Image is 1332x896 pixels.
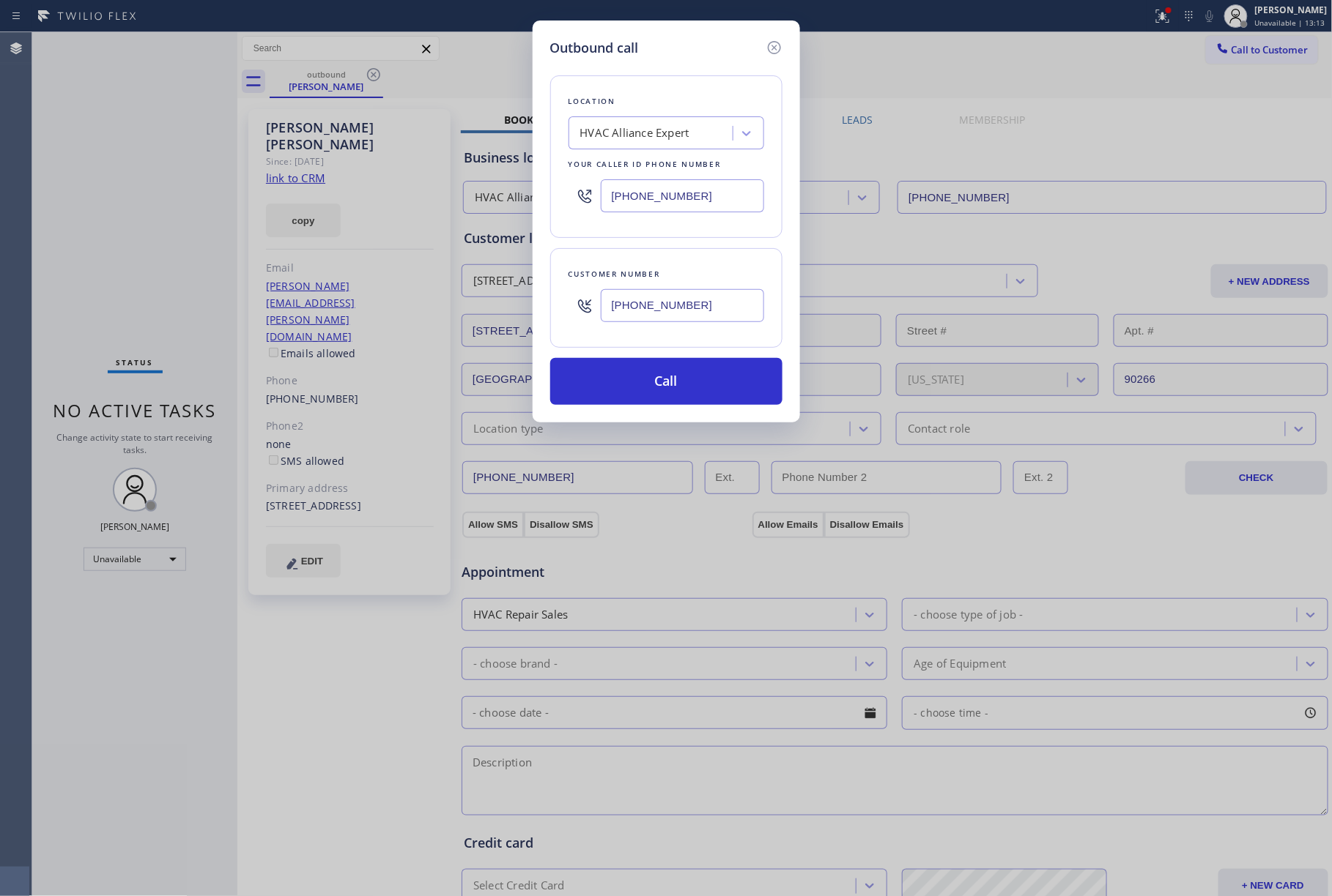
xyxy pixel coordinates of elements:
[569,266,764,282] div: Customer number
[550,38,639,58] h5: Outbound call
[601,289,764,322] input: (123) 456-7890
[550,358,782,405] button: Call
[580,125,689,142] div: HVAC Alliance Expert
[601,179,764,212] input: (123) 456-7890
[569,157,764,172] div: Your caller id phone number
[569,94,764,109] div: Location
